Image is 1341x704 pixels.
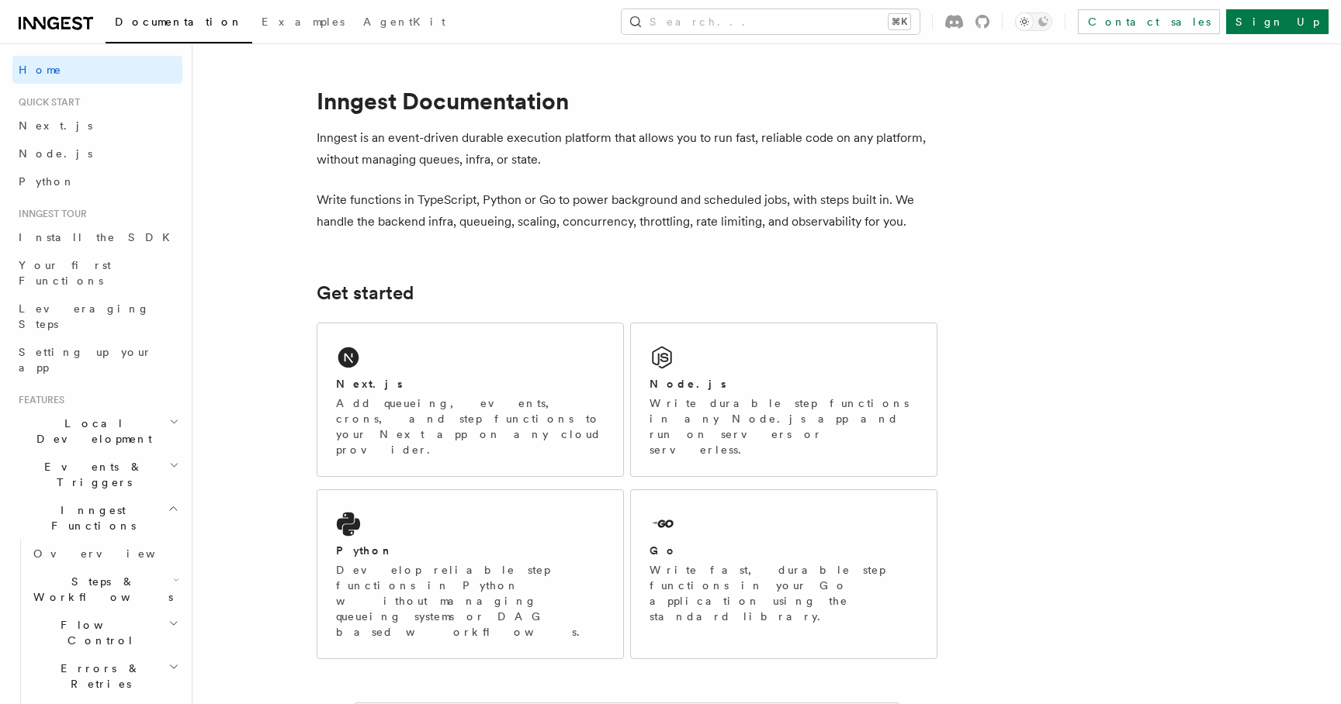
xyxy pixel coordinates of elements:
[317,189,937,233] p: Write functions in TypeScript, Python or Go to power background and scheduled jobs, with steps bu...
[317,282,414,304] a: Get started
[27,654,182,698] button: Errors & Retries
[630,489,937,659] a: GoWrite fast, durable step functions in your Go application using the standard library.
[27,611,182,654] button: Flow Control
[27,574,173,605] span: Steps & Workflows
[12,56,182,84] a: Home
[12,453,182,496] button: Events & Triggers
[889,14,910,29] kbd: ⌘K
[19,119,92,132] span: Next.js
[622,9,920,34] button: Search...⌘K
[650,395,918,457] p: Write durable step functions in any Node.js app and run on servers or serverless.
[317,489,624,659] a: PythonDevelop reliable step functions in Python without managing queueing systems or DAG based wo...
[1015,12,1052,31] button: Toggle dark mode
[12,295,182,338] a: Leveraging Steps
[252,5,354,42] a: Examples
[33,547,193,560] span: Overview
[12,112,182,140] a: Next.js
[19,259,111,287] span: Your first Functions
[317,127,937,171] p: Inngest is an event-driven durable execution platform that allows you to run fast, reliable code ...
[12,338,182,381] a: Setting up your app
[262,16,345,28] span: Examples
[106,5,252,43] a: Documentation
[12,496,182,540] button: Inngest Functions
[27,568,182,611] button: Steps & Workflows
[336,395,605,457] p: Add queueing, events, crons, and step functions to your Next app on any cloud provider.
[650,543,677,558] h2: Go
[19,175,75,188] span: Python
[19,302,150,330] span: Leveraging Steps
[12,251,182,295] a: Your first Functions
[1226,9,1329,34] a: Sign Up
[115,16,243,28] span: Documentation
[12,502,168,533] span: Inngest Functions
[27,617,168,648] span: Flow Control
[19,147,92,160] span: Node.js
[363,16,445,28] span: AgentKit
[12,96,80,109] span: Quick start
[19,231,179,243] span: Install the SDK
[19,346,152,374] span: Setting up your app
[317,87,937,115] h1: Inngest Documentation
[19,62,62,78] span: Home
[12,416,169,447] span: Local Development
[336,376,403,392] h2: Next.js
[12,167,182,195] a: Python
[354,5,455,42] a: AgentKit
[336,562,605,640] p: Develop reliable step functions in Python without managing queueing systems or DAG based workflows.
[27,661,168,692] span: Errors & Retries
[336,543,393,558] h2: Python
[630,323,937,477] a: Node.jsWrite durable step functions in any Node.js app and run on servers or serverless.
[12,409,182,453] button: Local Development
[650,562,918,624] p: Write fast, durable step functions in your Go application using the standard library.
[317,323,624,477] a: Next.jsAdd queueing, events, crons, and step functions to your Next app on any cloud provider.
[650,376,726,392] h2: Node.js
[12,208,87,220] span: Inngest tour
[12,459,169,490] span: Events & Triggers
[1078,9,1220,34] a: Contact sales
[12,223,182,251] a: Install the SDK
[12,394,64,406] span: Features
[12,140,182,167] a: Node.js
[27,540,182,568] a: Overview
